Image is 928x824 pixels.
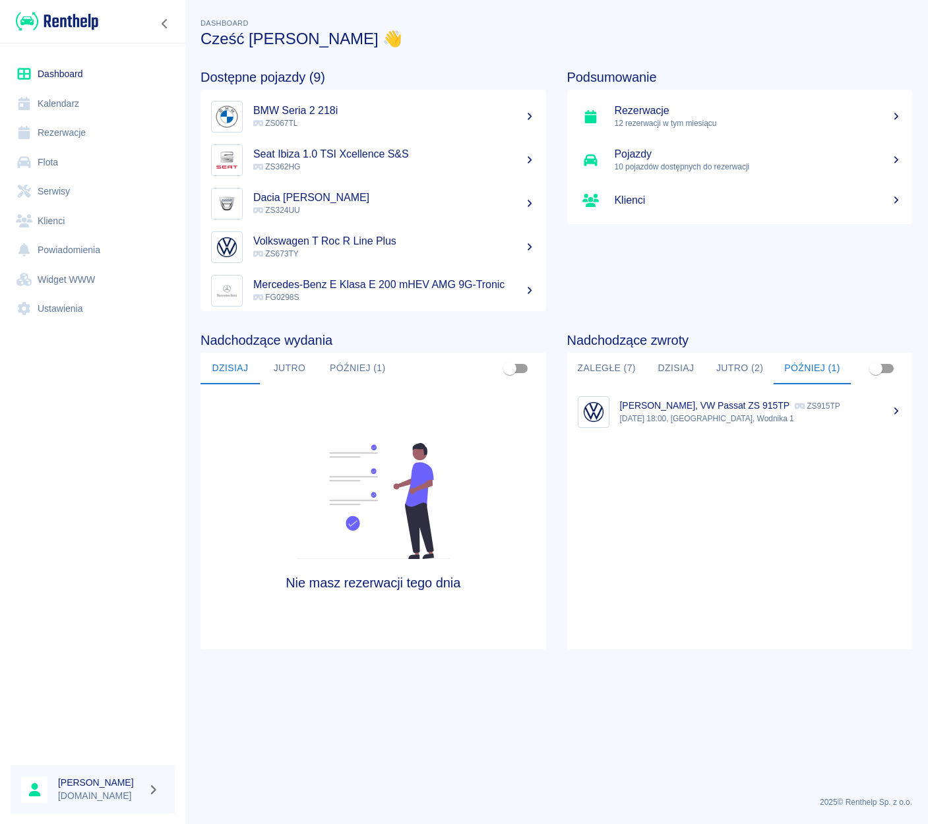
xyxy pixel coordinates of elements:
h4: Nadchodzące zwroty [567,332,913,348]
img: Image [581,399,606,425]
a: Pojazdy10 pojazdów dostępnych do rezerwacji [567,138,913,182]
button: Zaległe (7) [567,353,646,384]
a: Klienci [11,206,175,236]
a: ImageVolkswagen T Roc R Line Plus ZS673TY [201,225,546,269]
img: Image [214,278,239,303]
a: Ustawienia [11,294,175,324]
p: 12 rezerwacji w tym miesiącu [615,117,902,129]
a: ImageMercedes-Benz E Klasa E 200 mHEV AMG 9G-Tronic FG0298S [201,269,546,312]
span: ZS324UU [253,206,300,215]
p: 10 pojazdów dostępnych do rezerwacji [615,161,902,173]
h5: Seat Ibiza 1.0 TSI Xcellence S&S [253,148,536,161]
a: Renthelp logo [11,11,98,32]
h5: BMW Seria 2 218i [253,104,536,117]
h4: Nie masz rezerwacji tego dnia [243,575,503,591]
p: 2025 © Renthelp Sp. z o.o. [201,796,912,808]
button: Zwiń nawigację [155,15,175,32]
span: ZS067TL [253,119,297,128]
a: Flota [11,148,175,177]
span: ZS362HG [253,162,300,171]
a: Widget WWW [11,265,175,295]
a: ImageSeat Ibiza 1.0 TSI Xcellence S&S ZS362HG [201,138,546,182]
span: Dashboard [201,19,249,27]
a: Dashboard [11,59,175,89]
p: [DOMAIN_NAME] [58,789,142,803]
span: FG0298S [253,293,299,302]
p: ZS915TP [795,401,840,411]
button: Dzisiaj [201,353,260,384]
h5: Volkswagen T Roc R Line Plus [253,235,536,248]
img: Renthelp logo [16,11,98,32]
a: Image[PERSON_NAME], VW Passat ZS 915TP ZS915TP[DATE] 18:00, [GEOGRAPHIC_DATA], Wodnika 1 [567,390,913,434]
h5: Pojazdy [615,148,902,161]
span: Pokaż przypisane tylko do mnie [497,356,522,381]
button: Później (1) [319,353,396,384]
a: ImageBMW Seria 2 218i ZS067TL [201,95,546,138]
h5: Dacia [PERSON_NAME] [253,191,536,204]
h5: Rezerwacje [615,104,902,117]
img: Image [214,191,239,216]
a: Powiadomienia [11,235,175,265]
a: Rezerwacje12 rezerwacji w tym miesiącu [567,95,913,138]
a: ImageDacia [PERSON_NAME] ZS324UU [201,182,546,225]
h3: Cześć [PERSON_NAME] 👋 [201,30,912,48]
p: [DATE] 18:00, [GEOGRAPHIC_DATA], Wodnika 1 [620,413,902,425]
a: Klienci [567,182,913,219]
h5: Mercedes-Benz E Klasa E 200 mHEV AMG 9G-Tronic [253,278,536,291]
img: Image [214,104,239,129]
button: Jutro (2) [706,353,774,384]
img: Image [214,148,239,173]
button: Jutro [260,353,319,384]
a: Rezerwacje [11,118,175,148]
span: Pokaż przypisane tylko do mnie [863,356,888,381]
p: [PERSON_NAME], VW Passat ZS 915TP [620,400,789,411]
img: Fleet [288,443,458,559]
span: ZS673TY [253,249,299,258]
h5: Klienci [615,194,902,207]
h4: Podsumowanie [567,69,913,85]
a: Kalendarz [11,89,175,119]
h4: Dostępne pojazdy (9) [201,69,546,85]
h4: Nadchodzące wydania [201,332,546,348]
img: Image [214,235,239,260]
button: Później (1) [774,353,851,384]
button: Dzisiaj [646,353,706,384]
h6: [PERSON_NAME] [58,776,142,789]
a: Serwisy [11,177,175,206]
